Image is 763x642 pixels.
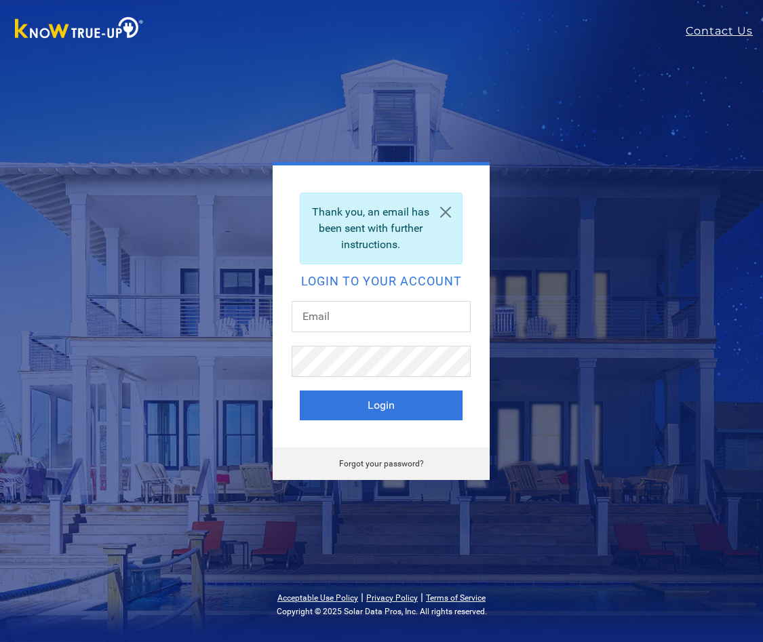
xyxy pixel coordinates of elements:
[429,193,462,231] a: Close
[300,275,463,287] h2: Login to your account
[292,301,471,332] input: Email
[420,590,423,603] span: |
[300,390,463,420] button: Login
[686,23,763,39] a: Contact Us
[8,14,151,45] img: Know True-Up
[339,459,424,468] a: Forgot your password?
[426,593,486,603] a: Terms of Service
[300,193,463,264] div: Thank you, an email has been sent with further instructions.
[277,593,358,603] a: Acceptable Use Policy
[366,593,418,603] a: Privacy Policy
[361,590,364,603] span: |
